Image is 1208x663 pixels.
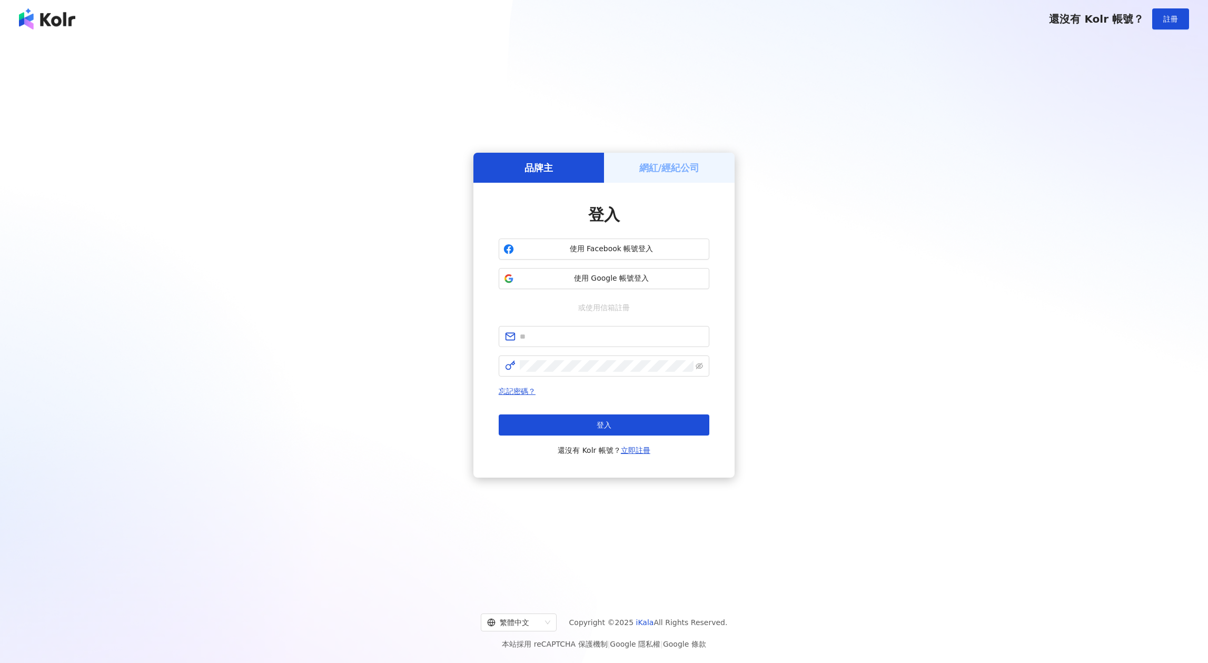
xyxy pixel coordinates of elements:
button: 使用 Google 帳號登入 [499,268,709,289]
button: 使用 Facebook 帳號登入 [499,239,709,260]
a: 立即註冊 [621,446,650,454]
span: 或使用信箱註冊 [571,302,637,313]
button: 登入 [499,414,709,436]
span: eye-invisible [696,362,703,370]
span: 註冊 [1163,15,1178,23]
span: 本站採用 reCAPTCHA 保護機制 [502,638,706,650]
a: iKala [636,618,654,627]
div: 繁體中文 [487,614,541,631]
span: 使用 Google 帳號登入 [518,273,705,284]
a: Google 條款 [663,640,706,648]
h5: 品牌主 [524,161,553,174]
span: 登入 [597,421,611,429]
span: 還沒有 Kolr 帳號？ [1049,13,1144,25]
a: Google 隱私權 [610,640,660,648]
span: 登入 [588,205,620,224]
span: | [608,640,610,648]
button: 註冊 [1152,8,1189,29]
span: | [660,640,663,648]
span: 還沒有 Kolr 帳號？ [558,444,650,457]
span: Copyright © 2025 All Rights Reserved. [569,616,728,629]
a: 忘記密碼？ [499,387,536,395]
img: logo [19,8,75,29]
h5: 網紅/經紀公司 [639,161,700,174]
span: 使用 Facebook 帳號登入 [518,244,705,254]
